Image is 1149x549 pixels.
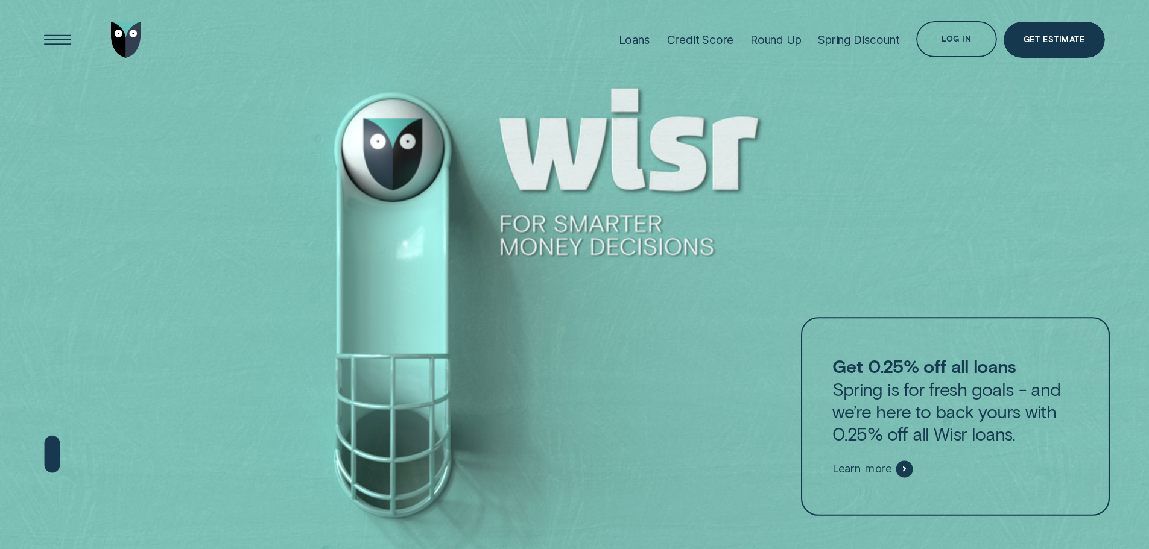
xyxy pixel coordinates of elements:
[667,33,734,47] div: Credit Score
[111,22,141,58] img: Wisr
[1004,22,1105,58] a: Get Estimate
[832,462,892,476] span: Learn more
[818,33,899,47] div: Spring Discount
[40,22,76,58] button: Open Menu
[832,355,1079,445] p: Spring is for fresh goals - and we’re here to back yours with 0.25% off all Wisr loans.
[832,355,1016,377] strong: Get 0.25% off all loans
[750,33,802,47] div: Round Up
[916,21,996,57] button: Log in
[801,317,1110,515] a: Get 0.25% off all loansSpring is for fresh goals - and we’re here to back yours with 0.25% off al...
[619,33,650,47] div: Loans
